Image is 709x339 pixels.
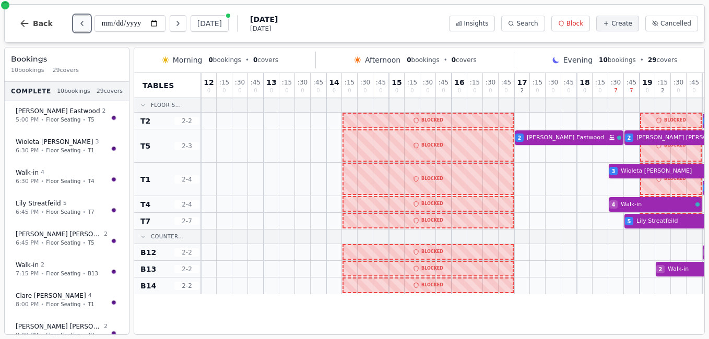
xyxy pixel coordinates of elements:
span: 6:45 PM [16,208,39,217]
span: 2 [518,134,522,142]
span: 2 [104,322,108,331]
span: 0 [458,88,461,93]
span: • [41,208,44,216]
span: T2 [88,331,94,339]
button: Block [551,16,590,31]
span: 15 [392,79,401,86]
span: 0 [254,88,257,93]
span: 0 [379,88,382,93]
span: Afternoon [365,55,400,65]
span: Search [516,19,538,28]
span: 0 [567,88,570,93]
span: 0 [646,88,649,93]
span: 4 [41,168,44,177]
span: 13 [266,79,276,86]
span: : 15 [533,79,542,86]
span: : 15 [282,79,292,86]
span: : 45 [439,79,448,86]
span: 29 [648,56,657,64]
span: Tables [143,80,174,91]
span: Floor Seating [46,177,80,185]
span: Floor Seating [46,331,80,339]
span: B13 [88,270,98,277]
span: • [82,147,86,154]
span: bookings [407,56,439,64]
span: T2 [140,116,150,126]
span: 29 covers [53,66,79,75]
span: 12 [204,79,214,86]
button: Back [11,11,61,36]
span: Evening [563,55,593,65]
span: • [82,331,86,339]
span: • [82,270,86,277]
span: Insights [464,19,489,28]
span: 2 - 2 [174,248,199,257]
span: 2 - 2 [174,282,199,290]
span: T7 [140,216,150,226]
span: Walk-in [16,261,39,269]
span: : 15 [470,79,480,86]
span: 0 [253,56,257,64]
button: Create [596,16,639,31]
span: • [41,270,44,277]
span: • [82,239,86,247]
span: [PERSON_NAME] Eastwood [16,107,100,115]
span: • [640,56,644,64]
span: 0 [363,88,367,93]
span: : 30 [611,79,621,86]
span: • [82,208,86,216]
span: • [41,331,44,339]
span: Floor Seating [46,208,80,216]
span: 0 [473,88,476,93]
button: Lily Streatfeild56:45 PM•Floor Seating•T7 [9,193,125,222]
span: 0 [536,88,539,93]
span: : 45 [627,79,636,86]
span: 0 [285,88,288,93]
span: : 15 [345,79,354,86]
span: [PERSON_NAME] [PERSON_NAME] [16,322,102,331]
span: : 45 [313,79,323,86]
span: • [444,56,447,64]
span: 2 - 4 [174,200,199,209]
span: T7 [88,208,94,216]
span: Create [611,19,632,28]
span: 14 [329,79,339,86]
span: 0 [316,88,320,93]
span: 2 - 7 [174,217,199,225]
span: : 15 [219,79,229,86]
span: T1 [88,300,94,308]
span: Floor Seating [46,116,80,124]
span: B13 [140,264,156,274]
span: 0 [407,56,411,64]
span: covers [452,56,477,64]
span: 0 [583,88,586,93]
span: 2 - 4 [174,175,199,184]
span: covers [648,56,677,64]
span: 2 [104,230,108,239]
span: Morning [173,55,203,65]
span: 2 [659,265,663,273]
span: • [245,56,249,64]
span: 2 [41,261,44,270]
span: 0 [238,88,241,93]
button: Walk-in 27:15 PM•Floor Seating•B13 [9,255,125,284]
span: Floor Seating [46,300,80,308]
button: Walk-in 46:30 PM•Floor Seating•T4 [9,163,125,191]
span: • [82,177,86,185]
span: 0 [270,88,273,93]
span: : 45 [501,79,511,86]
span: 5:00 PM [16,116,39,125]
span: 0 [442,88,445,93]
button: Wioleta [PERSON_NAME]36:30 PM•Floor Seating•T1 [9,132,125,161]
button: Insights [449,16,495,31]
span: 0 [504,88,507,93]
span: B12 [140,247,156,258]
span: 10 [599,56,608,64]
span: 2 [102,107,106,116]
span: : 15 [658,79,668,86]
button: Cancelled [645,16,698,31]
span: 10 bookings [57,87,90,96]
span: 2 - 3 [174,142,199,150]
span: 6:30 PM [16,147,39,155]
span: Floor S... [151,101,181,109]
